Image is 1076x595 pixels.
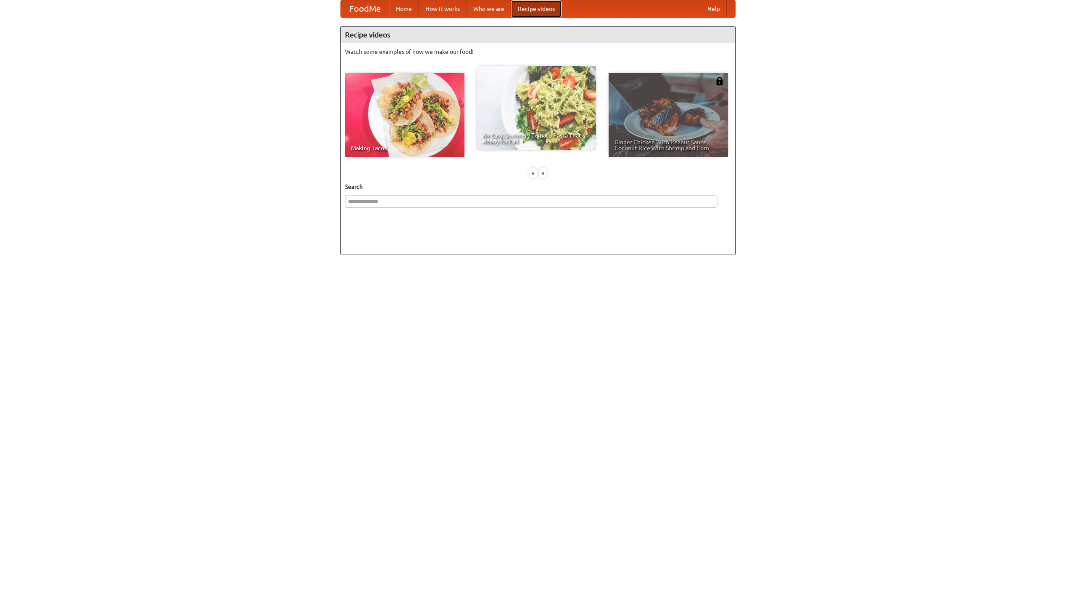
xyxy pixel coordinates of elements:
a: Making Tacos [345,73,464,157]
div: » [539,168,547,178]
span: An Easy, Summery Tomato Pasta That's Ready for Fall [483,132,590,144]
span: Making Tacos [351,145,459,151]
a: Recipe videos [511,0,562,17]
a: Who we are [467,0,511,17]
a: An Easy, Summery Tomato Pasta That's Ready for Fall [477,66,596,150]
a: Help [701,0,727,17]
p: Watch some examples of how we make our food! [345,48,731,56]
a: How it works [419,0,467,17]
h5: Search [345,182,731,191]
div: « [529,168,537,178]
h4: Recipe videos [341,26,735,43]
img: 483408.png [715,77,724,85]
a: Home [389,0,419,17]
a: FoodMe [341,0,389,17]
